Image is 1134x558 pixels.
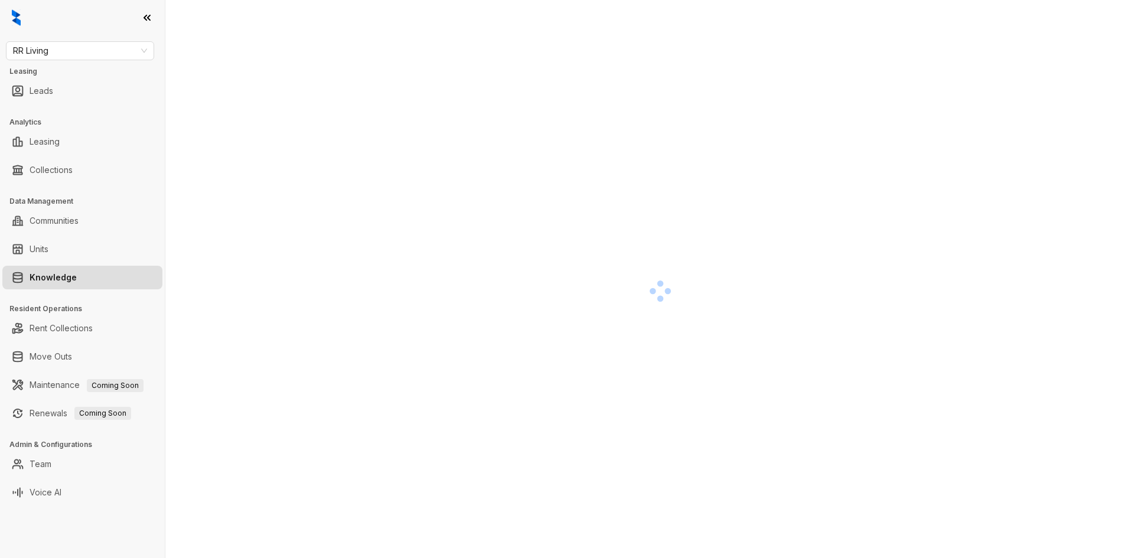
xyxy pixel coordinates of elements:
[87,379,144,392] span: Coming Soon
[2,237,162,261] li: Units
[30,345,72,368] a: Move Outs
[9,66,165,77] h3: Leasing
[2,373,162,397] li: Maintenance
[9,439,165,450] h3: Admin & Configurations
[30,402,131,425] a: RenewalsComing Soon
[30,237,48,261] a: Units
[2,481,162,504] li: Voice AI
[30,130,60,154] a: Leasing
[30,452,51,476] a: Team
[9,196,165,207] h3: Data Management
[2,316,162,340] li: Rent Collections
[2,345,162,368] li: Move Outs
[30,209,79,233] a: Communities
[2,402,162,425] li: Renewals
[74,407,131,420] span: Coming Soon
[30,316,93,340] a: Rent Collections
[12,9,21,26] img: logo
[9,304,165,314] h3: Resident Operations
[13,42,147,60] span: RR Living
[30,481,61,504] a: Voice AI
[2,452,162,476] li: Team
[30,266,77,289] a: Knowledge
[2,209,162,233] li: Communities
[2,79,162,103] li: Leads
[2,130,162,154] li: Leasing
[9,117,165,128] h3: Analytics
[30,158,73,182] a: Collections
[30,79,53,103] a: Leads
[2,266,162,289] li: Knowledge
[2,158,162,182] li: Collections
